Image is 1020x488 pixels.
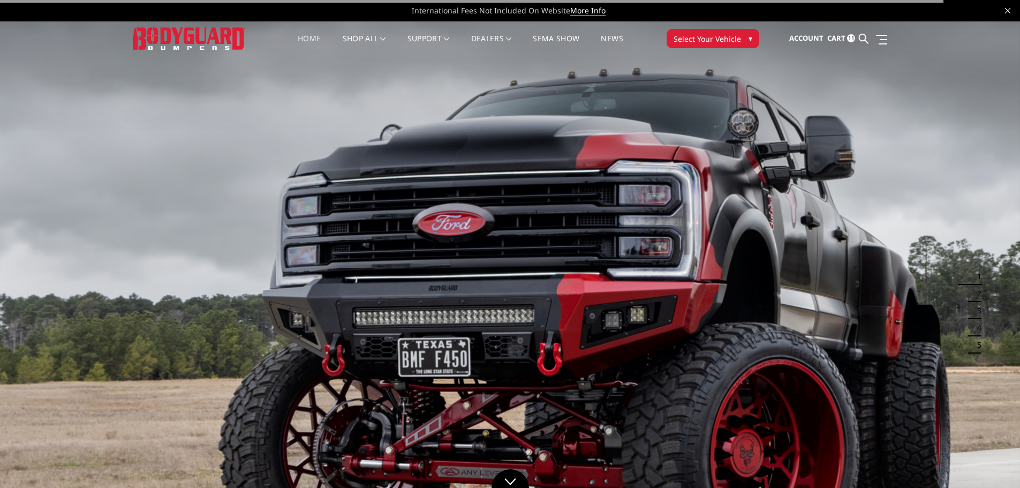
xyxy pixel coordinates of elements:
[471,35,512,56] a: Dealers
[601,35,623,56] a: News
[847,34,855,42] span: 11
[971,285,981,302] button: 2 of 5
[570,5,606,16] a: More Info
[298,35,321,56] a: Home
[749,33,752,44] span: ▾
[827,24,855,53] a: Cart 11
[789,33,823,43] span: Account
[133,27,245,49] img: BODYGUARD BUMPERS
[674,33,741,44] span: Select Your Vehicle
[971,268,981,285] button: 1 of 5
[667,29,759,48] button: Select Your Vehicle
[971,336,981,354] button: 5 of 5
[407,35,450,56] a: Support
[827,33,845,43] span: Cart
[343,35,386,56] a: shop all
[971,319,981,336] button: 4 of 5
[971,302,981,319] button: 3 of 5
[533,35,579,56] a: SEMA Show
[789,24,823,53] a: Account
[492,469,529,488] a: Click to Down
